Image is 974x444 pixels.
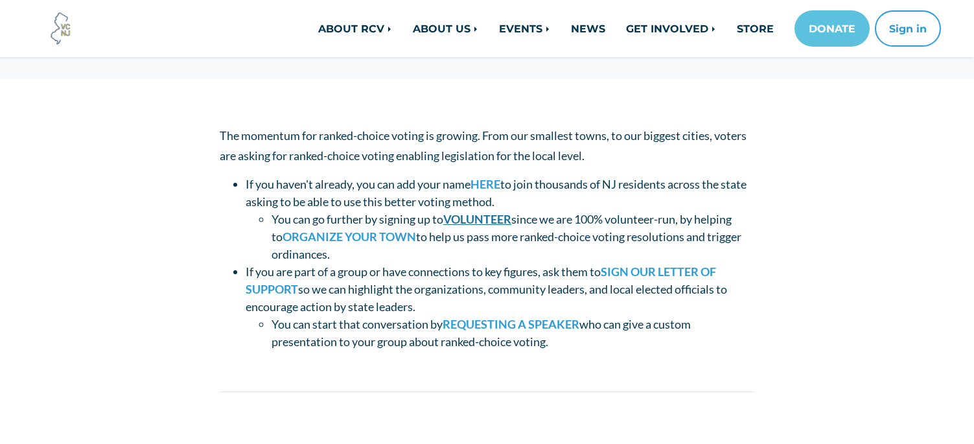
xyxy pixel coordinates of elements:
img: Voter Choice NJ [43,11,78,46]
span: You can start that conversation by who can give a custom presentation to your group about ranked-... [272,317,691,349]
a: HERE [470,177,500,191]
span: so we can highlight the organizations, community leaders, and local elected officials to encourag... [246,282,727,314]
a: REQUESTING A SPEAKER [443,317,579,331]
nav: Main navigation [210,10,941,47]
a: VOLUNTEER [443,212,511,226]
span: If you are part of a group or have connections to key figures, ask them to [246,264,716,296]
span: If you haven't already, you can add your name to join thousands of NJ residents across the state ... [246,177,747,209]
a: STORE [726,16,784,41]
a: ABOUT US [402,16,489,41]
span: The momentum for ranked-choice voting is growing. From our smallest towns, to our biggest cities,... [220,128,747,163]
a: NEWS [561,16,616,41]
a: DONATE [794,10,870,47]
a: GET INVOLVED [616,16,726,41]
a: EVENTS [489,16,561,41]
a: ORGANIZE YOUR TOWN [283,229,416,244]
a: ABOUT RCV [308,16,402,41]
button: Sign in or sign up [875,10,941,47]
span: You can go further by signing up to since we are 100% volunteer-run, by helping to to help us pas... [272,212,741,261]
